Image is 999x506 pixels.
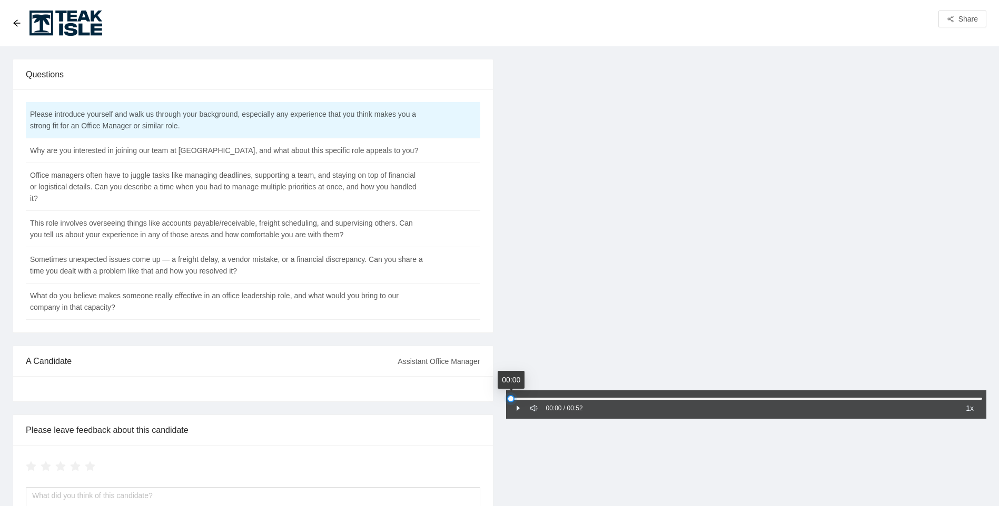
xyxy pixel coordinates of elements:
div: Back [13,19,21,28]
td: Please introduce yourself and walk us through your background, especially any experience that you... [26,102,428,138]
span: caret-right [515,404,522,412]
td: What do you believe makes someone really effective in an office leadership role, and what would y... [26,284,428,320]
div: 00:00 [498,371,525,389]
span: arrow-left [13,19,21,27]
span: star [55,461,66,472]
span: sound [530,404,538,412]
img: Teak Isle [29,11,102,36]
button: share-altShare [938,11,986,27]
div: 00:00 / 00:52 [546,403,583,413]
td: Why are you interested in joining our team at [GEOGRAPHIC_DATA], and what about this specific rol... [26,138,428,163]
td: This role involves overseeing things like accounts payable/receivable, freight scheduling, and su... [26,211,428,247]
span: star [26,461,36,472]
span: 1x [966,402,974,414]
div: A Candidate [26,346,398,376]
span: Share [958,13,978,25]
td: Sometimes unexpected issues come up — a freight delay, a vendor mistake, or a financial discrepan... [26,247,428,284]
div: Assistant Office Manager [398,347,480,376]
div: Questions [26,59,480,89]
span: star [41,461,51,472]
span: star [85,461,95,472]
div: Please leave feedback about this candidate [26,415,480,445]
span: star [70,461,81,472]
td: Office managers often have to juggle tasks like managing deadlines, supporting a team, and stayin... [26,163,428,211]
span: share-alt [947,15,954,24]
